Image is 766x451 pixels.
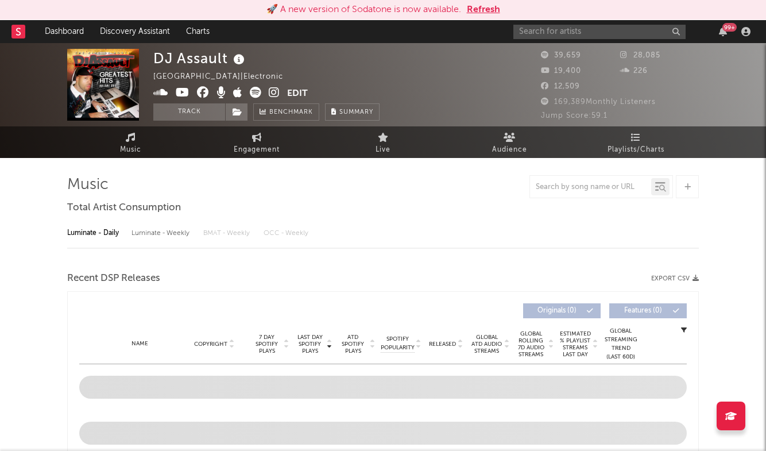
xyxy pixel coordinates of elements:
span: 19,400 [541,67,581,75]
span: Originals ( 0 ) [531,307,583,314]
span: Last Day Spotify Plays [295,334,325,354]
a: Charts [178,20,218,43]
div: Luminate - Weekly [131,223,192,243]
span: 39,659 [541,52,581,59]
span: 12,509 [541,83,580,90]
span: 226 [620,67,648,75]
span: 7 Day Spotify Plays [252,334,282,354]
button: Track [153,103,225,121]
input: Search for artists [513,25,686,39]
a: Engagement [194,126,320,158]
button: Originals(0) [523,303,601,318]
button: Refresh [467,3,500,17]
span: Summary [339,109,373,115]
div: 99 + [722,23,737,32]
div: DJ Assault [153,49,247,68]
span: 169,389 Monthly Listeners [541,98,656,106]
a: Live [320,126,446,158]
button: Features(0) [609,303,687,318]
span: Copyright [194,341,227,348]
span: Jump Score: 59.1 [541,112,608,120]
span: Estimated % Playlist Streams Last Day [559,330,591,358]
a: Discovery Assistant [92,20,178,43]
span: Spotify Popularity [381,335,415,352]
a: Benchmark [253,103,319,121]
span: Global Rolling 7D Audio Streams [515,330,547,358]
div: Name [102,340,177,348]
span: Benchmark [269,106,313,120]
span: Global ATD Audio Streams [471,334,502,354]
button: 99+ [719,27,727,36]
span: 28,085 [620,52,660,59]
div: [GEOGRAPHIC_DATA] | Electronic [153,70,296,84]
a: Audience [446,126,572,158]
span: Audience [492,143,527,157]
span: Music [120,143,141,157]
a: Music [67,126,194,158]
span: ATD Spotify Plays [338,334,368,354]
span: Recent DSP Releases [67,272,160,286]
span: Live [376,143,390,157]
button: Summary [325,103,380,121]
span: Playlists/Charts [608,143,664,157]
span: Engagement [234,143,280,157]
a: Dashboard [37,20,92,43]
span: Released [429,341,456,348]
div: 🚀 A new version of Sodatone is now available. [266,3,461,17]
span: Total Artist Consumption [67,201,181,215]
a: Playlists/Charts [572,126,699,158]
button: Edit [287,87,308,101]
button: Export CSV [651,275,699,282]
div: Global Streaming Trend (Last 60D) [603,327,638,361]
input: Search by song name or URL [530,183,651,192]
div: Luminate - Daily [67,223,120,243]
span: Features ( 0 ) [617,307,670,314]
